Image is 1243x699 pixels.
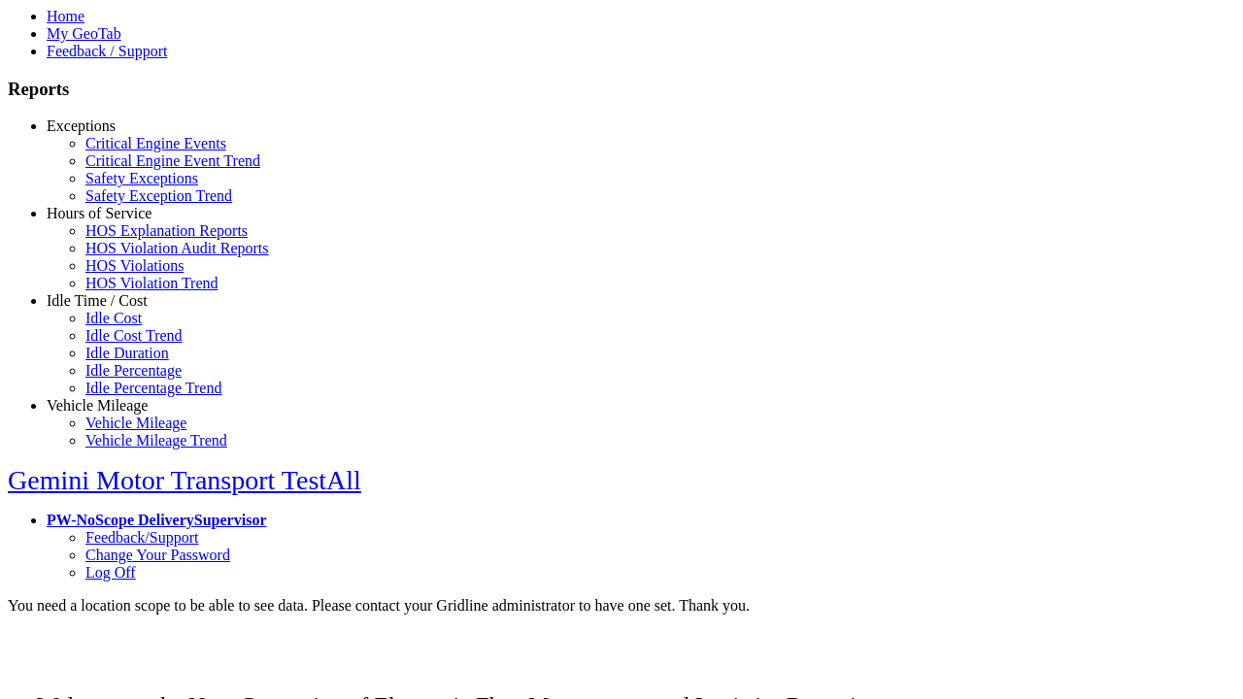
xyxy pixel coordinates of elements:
a: Idle Duration [85,345,169,361]
h3: Reports [8,79,1235,100]
a: Vehicle Mileage Trend [85,432,227,449]
a: Home [47,8,84,24]
a: Gemini Motor Transport TestAll [8,465,361,495]
a: HOS Violations [85,257,184,274]
a: Idle Percentage Trend [85,380,221,396]
a: Critical Engine Event Trend [85,152,260,169]
a: Vehicle Mileage [85,415,186,431]
a: Safety Exception Trend [85,187,232,204]
a: HOS Violation Trend [85,275,218,291]
a: Idle Percentage [85,362,182,379]
a: Feedback / Support [47,43,167,59]
a: Critical Engine Events [85,135,226,151]
a: HOS Violation Audit Reports [85,240,269,256]
a: Idle Cost Trend [85,327,183,344]
a: HOS Explanation Reports [85,222,248,239]
a: Exceptions [47,117,116,134]
a: Feedback/Support [85,529,198,546]
a: Vehicle Mileage [47,397,148,414]
a: My GeoTab [47,25,121,42]
div: You need a location scope to be able to see data. Please contact your Gridline administrator to h... [8,597,1235,615]
a: Hours of Service [47,205,151,221]
a: Safety Exceptions [85,170,198,186]
a: Change Your Password [85,547,230,563]
a: PW-NoScope DeliverySupervisor [47,512,266,528]
a: Idle Time / Cost [47,292,148,309]
a: Idle Cost [85,310,142,326]
a: Log Off [85,564,136,581]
